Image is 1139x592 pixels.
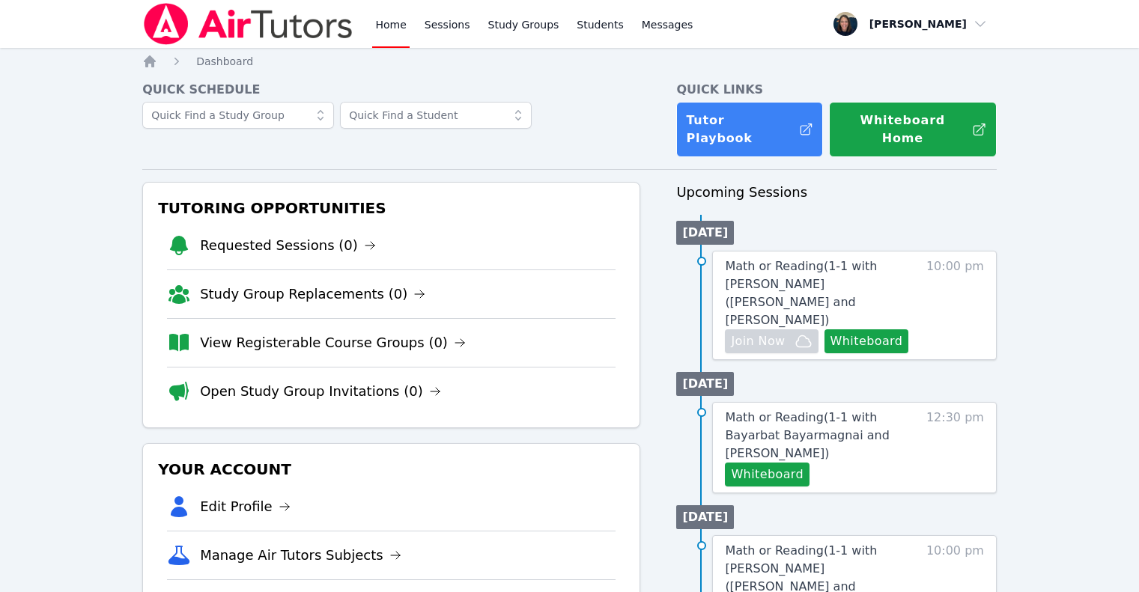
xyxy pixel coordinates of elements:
span: Math or Reading ( 1-1 with Bayarbat Bayarmagnai and [PERSON_NAME] ) [725,410,889,460]
h4: Quick Links [676,81,997,99]
button: Join Now [725,329,818,353]
a: Tutor Playbook [676,102,823,157]
h3: Upcoming Sessions [676,182,997,203]
input: Quick Find a Study Group [142,102,334,129]
button: Whiteboard [725,463,810,486]
li: [DATE] [676,221,734,245]
a: Study Group Replacements (0) [200,284,425,305]
button: Whiteboard [824,329,909,353]
a: View Registerable Course Groups (0) [200,332,466,353]
a: Math or Reading(1-1 with [PERSON_NAME] ([PERSON_NAME] and [PERSON_NAME]) [725,257,919,329]
button: Whiteboard Home [829,102,997,157]
li: [DATE] [676,505,734,529]
span: 12:30 pm [926,409,984,486]
a: Open Study Group Invitations (0) [200,381,441,402]
img: Air Tutors [142,3,354,45]
span: Messages [642,17,693,32]
input: Quick Find a Student [340,102,532,129]
a: Dashboard [196,54,253,69]
nav: Breadcrumb [142,54,997,69]
h3: Tutoring Opportunities [155,195,628,222]
span: 10:00 pm [926,257,984,353]
span: Math or Reading ( 1-1 with [PERSON_NAME] ([PERSON_NAME] and [PERSON_NAME] ) [725,259,877,327]
a: Math or Reading(1-1 with Bayarbat Bayarmagnai and [PERSON_NAME]) [725,409,919,463]
h3: Your Account [155,456,628,483]
li: [DATE] [676,372,734,396]
a: Manage Air Tutors Subjects [200,545,401,566]
a: Edit Profile [200,496,291,517]
h4: Quick Schedule [142,81,640,99]
span: Dashboard [196,55,253,67]
span: Join Now [731,332,785,350]
a: Requested Sessions (0) [200,235,376,256]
